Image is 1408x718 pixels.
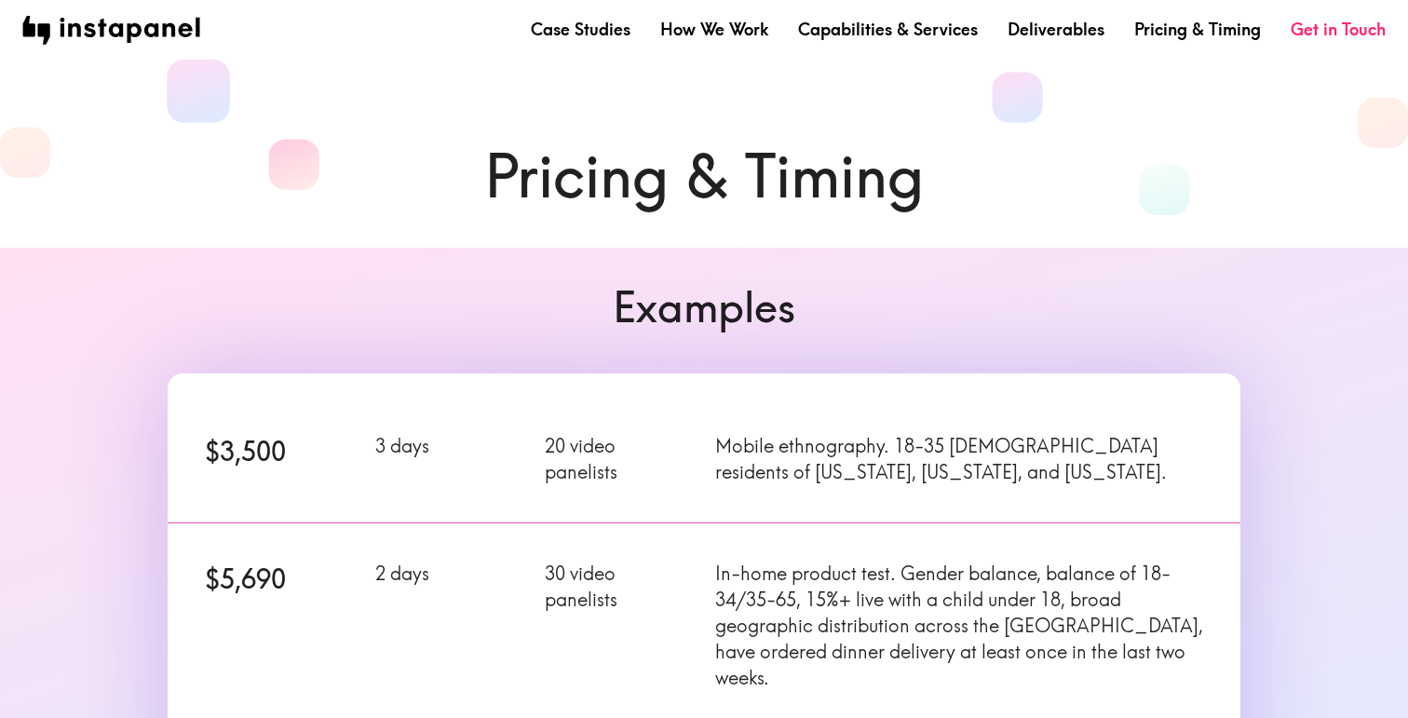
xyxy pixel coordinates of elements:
[715,433,1203,485] p: Mobile ethnography. 18-35 [DEMOGRAPHIC_DATA] residents of [US_STATE], [US_STATE], and [US_STATE].
[531,18,630,41] a: Case Studies
[1134,18,1261,41] a: Pricing & Timing
[1291,18,1386,41] a: Get in Touch
[375,561,523,587] p: 2 days
[205,433,353,469] h6: $3,500
[798,18,978,41] a: Capabilities & Services
[375,433,523,459] p: 3 days
[545,433,693,485] p: 20 video panelists
[168,278,1240,336] h6: Examples
[22,16,200,45] img: instapanel
[168,134,1240,218] h1: Pricing & Timing
[205,561,353,597] h6: $5,690
[715,561,1203,691] p: In-home product test. Gender balance, balance of 18-34/35-65, 15%+ live with a child under 18, br...
[660,18,768,41] a: How We Work
[1008,18,1104,41] a: Deliverables
[545,561,693,613] p: 30 video panelists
